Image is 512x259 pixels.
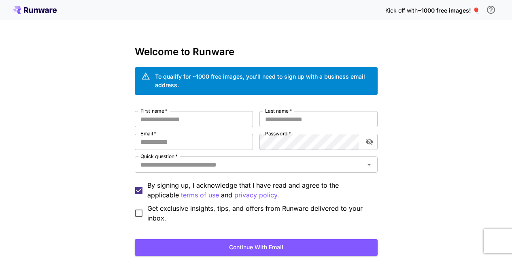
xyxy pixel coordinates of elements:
[181,190,219,200] button: By signing up, I acknowledge that I have read and agree to the applicable and privacy policy.
[483,2,499,18] button: In order to qualify for free credit, you need to sign up with a business email address and click ...
[135,46,378,58] h3: Welcome to Runware
[265,107,292,114] label: Last name
[140,153,178,160] label: Quick question
[147,180,371,200] p: By signing up, I acknowledge that I have read and agree to the applicable and
[385,7,418,14] span: Kick off with
[265,130,291,137] label: Password
[234,190,279,200] p: privacy policy.
[135,239,378,256] button: Continue with email
[147,203,371,223] span: Get exclusive insights, tips, and offers from Runware delivered to your inbox.
[181,190,219,200] p: terms of use
[155,72,371,89] div: To qualify for ~1000 free images, you’ll need to sign up with a business email address.
[234,190,279,200] button: By signing up, I acknowledge that I have read and agree to the applicable terms of use and
[140,107,168,114] label: First name
[418,7,480,14] span: ~1000 free images! 🎈
[362,135,377,149] button: toggle password visibility
[140,130,156,137] label: Email
[363,159,375,170] button: Open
